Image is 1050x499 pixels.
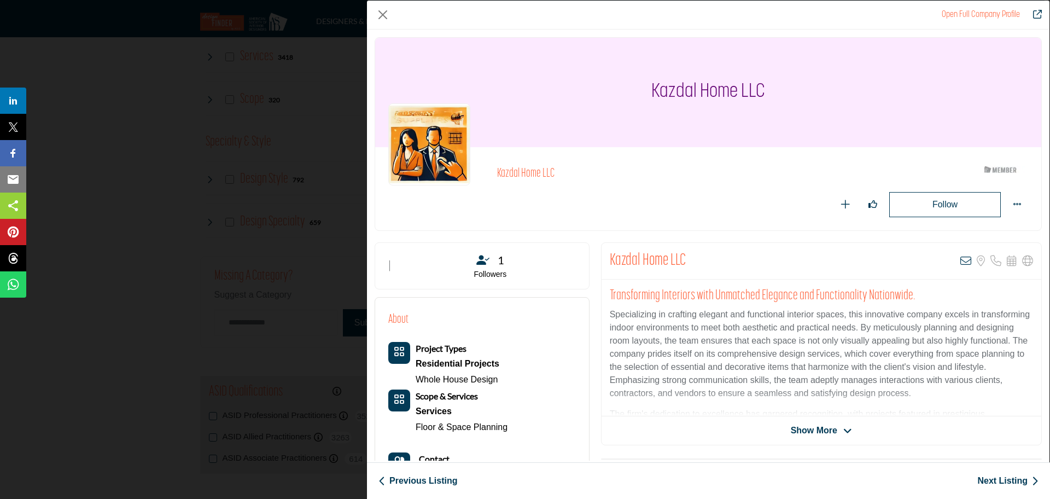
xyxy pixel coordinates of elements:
[1025,8,1042,21] a: Redirect to kazdal-home-llc
[610,251,686,271] h2: Kazdal Home LLC
[388,311,409,329] h2: About
[416,356,499,372] div: Types of projects range from simple residential renovations to highly complex commercial initiati...
[378,474,457,488] a: Previous Listing
[1006,194,1028,216] button: More Options
[416,343,466,353] b: Project Types
[416,344,466,353] a: Project Types
[942,10,1020,19] a: Redirect to kazdal-home-llc
[388,342,410,364] button: Category Icon
[416,375,498,384] a: Whole House Design
[416,403,507,420] div: Interior and exterior spaces including lighting, layouts, furnishings, accessories, artwork, land...
[388,452,410,474] a: Link of redirect to contact page
[651,38,765,147] h1: Kazdal Home LLC
[862,194,884,216] button: Like
[416,391,478,401] b: Scope & Services
[977,474,1039,488] a: Next Listing
[416,356,499,372] a: Residential Projects
[889,192,1001,217] button: Redirect to login
[388,390,410,411] button: Category Icon
[419,454,450,464] b: Contact
[419,452,450,466] a: Contact
[835,194,856,216] button: Add To List
[497,167,798,181] h2: Kazdal Home LLC
[388,452,410,474] button: Contact-Employee Icon
[375,7,391,23] button: Close
[416,392,478,401] a: Scope & Services
[610,288,1033,304] h2: Transforming Interiors with Unmatched Elegance and Functionality Nationwide.
[610,308,1033,400] p: Specializing in crafting elegant and functional interior spaces, this innovative company excels i...
[405,269,575,280] p: Followers
[388,103,470,185] img: kazdal-home-llc logo
[791,424,837,437] span: Show More
[416,403,507,420] a: Services
[976,163,1025,177] img: ASID Members
[498,252,504,268] span: 1
[416,422,507,432] a: Floor & Space Planning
